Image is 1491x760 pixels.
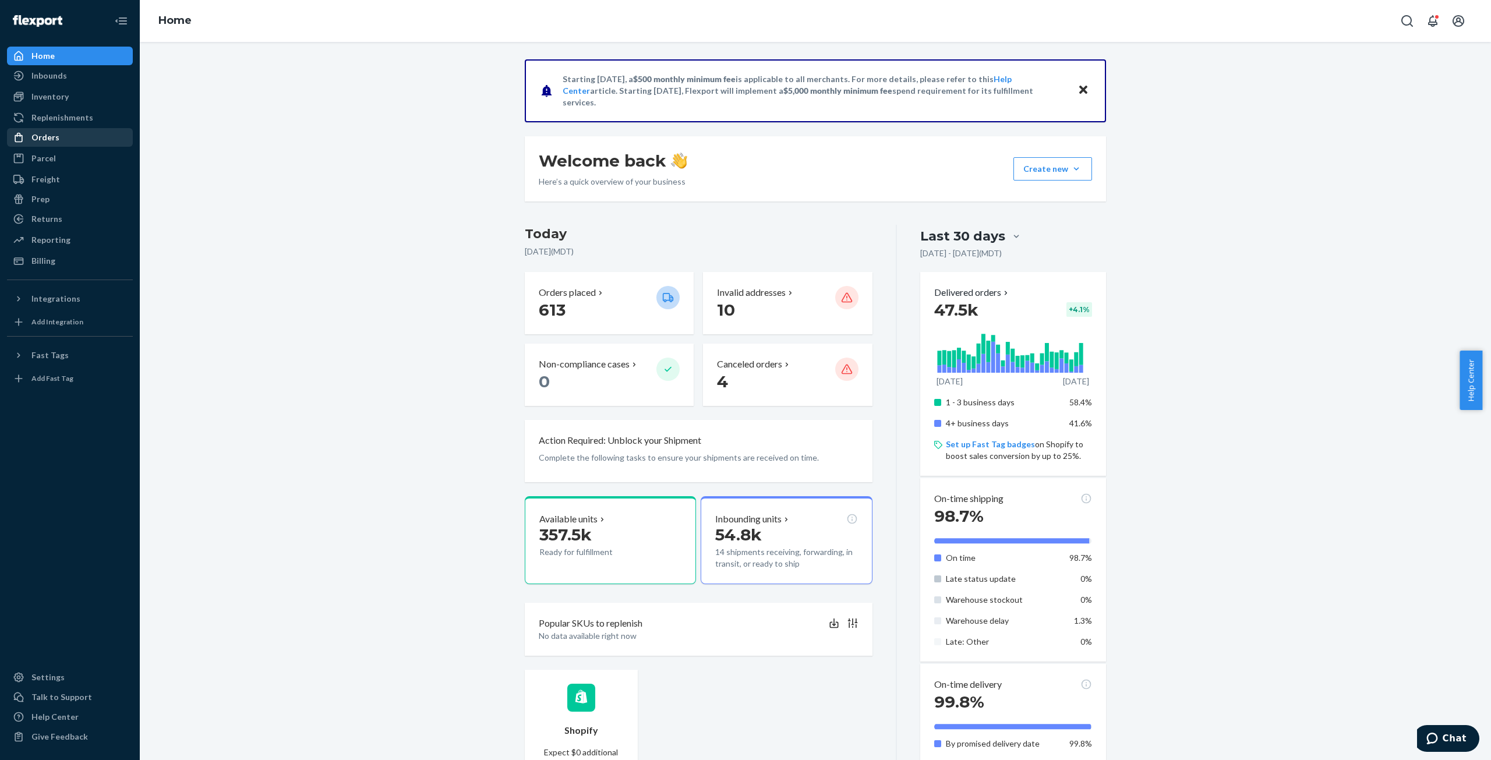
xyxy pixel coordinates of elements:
[1080,637,1092,646] span: 0%
[158,14,192,27] a: Home
[946,439,1035,449] a: Set up Fast Tag badges
[564,724,598,737] p: Shopify
[934,492,1004,506] p: On-time shipping
[1460,351,1482,410] button: Help Center
[31,317,83,327] div: Add Integration
[539,150,687,171] h1: Welcome back
[539,546,647,558] p: Ready for fulfillment
[539,372,550,391] span: 0
[539,617,642,630] p: Popular SKUs to replenish
[31,691,92,703] div: Talk to Support
[783,86,892,96] span: $5,000 monthly minimum fee
[31,193,50,205] div: Prep
[31,671,65,683] div: Settings
[7,369,133,388] a: Add Fast Tag
[1063,376,1089,387] p: [DATE]
[934,692,984,712] span: 99.8%
[715,512,782,526] p: Inbounding units
[946,738,1061,750] p: By promised delivery date
[1447,9,1470,33] button: Open account menu
[539,358,630,371] p: Non-compliance cases
[7,128,133,147] a: Orders
[7,231,133,249] a: Reporting
[525,272,694,334] button: Orders placed 613
[31,234,70,246] div: Reporting
[1069,397,1092,407] span: 58.4%
[1080,595,1092,605] span: 0%
[7,727,133,746] button: Give Feedback
[7,252,133,270] a: Billing
[7,688,133,706] button: Talk to Support
[633,74,736,84] span: $500 monthly minimum fee
[946,397,1061,408] p: 1 - 3 business days
[934,506,984,526] span: 98.7%
[7,87,133,106] a: Inventory
[1421,9,1444,33] button: Open notifications
[31,731,88,743] div: Give Feedback
[31,91,69,102] div: Inventory
[671,153,687,169] img: hand-wave emoji
[31,174,60,185] div: Freight
[13,15,62,27] img: Flexport logo
[1066,302,1092,317] div: + 4.1 %
[1076,82,1091,99] button: Close
[946,552,1061,564] p: On time
[31,293,80,305] div: Integrations
[717,286,786,299] p: Invalid addresses
[703,344,872,406] button: Canceled orders 4
[920,248,1002,259] p: [DATE] - [DATE] ( MDT )
[946,636,1061,648] p: Late: Other
[1013,157,1092,181] button: Create new
[525,496,696,585] button: Available units357.5kReady for fulfillment
[7,108,133,127] a: Replenishments
[920,227,1005,245] div: Last 30 days
[1080,574,1092,584] span: 0%
[7,47,133,65] a: Home
[31,213,62,225] div: Returns
[539,512,598,526] p: Available units
[7,708,133,726] a: Help Center
[717,358,782,371] p: Canceled orders
[31,132,59,143] div: Orders
[31,349,69,361] div: Fast Tags
[7,313,133,331] a: Add Integration
[7,668,133,687] a: Settings
[934,286,1011,299] button: Delivered orders
[563,73,1066,108] p: Starting [DATE], a is applicable to all merchants. For more details, please refer to this article...
[525,344,694,406] button: Non-compliance cases 0
[149,4,201,38] ol: breadcrumbs
[1395,9,1419,33] button: Open Search Box
[7,289,133,308] button: Integrations
[539,630,858,642] p: No data available right now
[539,434,701,447] p: Action Required: Unblock your Shipment
[525,225,872,243] h3: Today
[539,286,596,299] p: Orders placed
[946,573,1061,585] p: Late status update
[717,300,735,320] span: 10
[7,210,133,228] a: Returns
[539,452,858,464] p: Complete the following tasks to ensure your shipments are received on time.
[1069,418,1092,428] span: 41.6%
[1069,738,1092,748] span: 99.8%
[109,9,133,33] button: Close Navigation
[31,711,79,723] div: Help Center
[7,149,133,168] a: Parcel
[946,615,1061,627] p: Warehouse delay
[525,246,872,257] p: [DATE] ( MDT )
[7,170,133,189] a: Freight
[31,70,67,82] div: Inbounds
[31,112,93,123] div: Replenishments
[539,525,592,545] span: 357.5k
[7,190,133,208] a: Prep
[7,66,133,85] a: Inbounds
[539,176,687,188] p: Here’s a quick overview of your business
[539,300,566,320] span: 613
[715,525,762,545] span: 54.8k
[1074,616,1092,625] span: 1.3%
[7,346,133,365] button: Fast Tags
[31,255,55,267] div: Billing
[701,496,872,585] button: Inbounding units54.8k14 shipments receiving, forwarding, in transit, or ready to ship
